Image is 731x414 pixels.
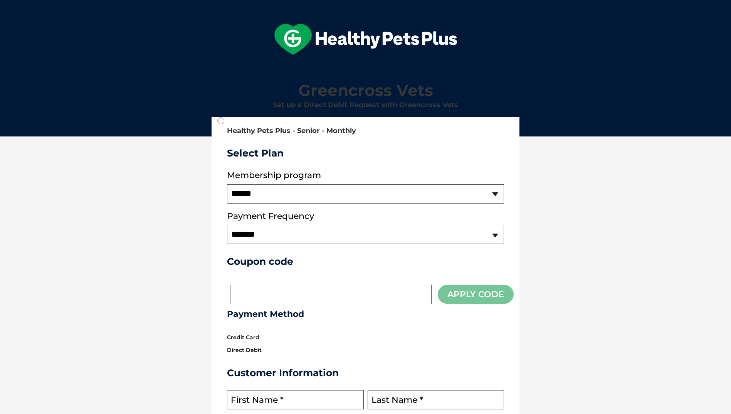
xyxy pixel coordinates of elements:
label: Membership program [227,170,504,180]
label: First Name * [231,395,284,405]
label: Last Name * [371,395,423,405]
h2: Healthy Pets Plus - Senior - Monthly [227,127,504,135]
h3: Customer Information [227,367,504,379]
input: Direct Debit [217,117,224,124]
label: Payment Frequency [227,211,314,221]
h3: Select Plan [227,147,504,159]
h3: Payment Method [227,309,504,319]
img: hpp-logo-landscape-green-white.png [274,24,457,55]
h3: Coupon code [227,256,504,267]
h2: Set up a Direct Debit Request with Greencross Vets [215,101,516,109]
h1: Greencross Vets [215,82,516,99]
button: Apply Code [438,285,514,304]
label: Direct Debit [227,345,262,355]
label: Credit Card [227,332,259,342]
